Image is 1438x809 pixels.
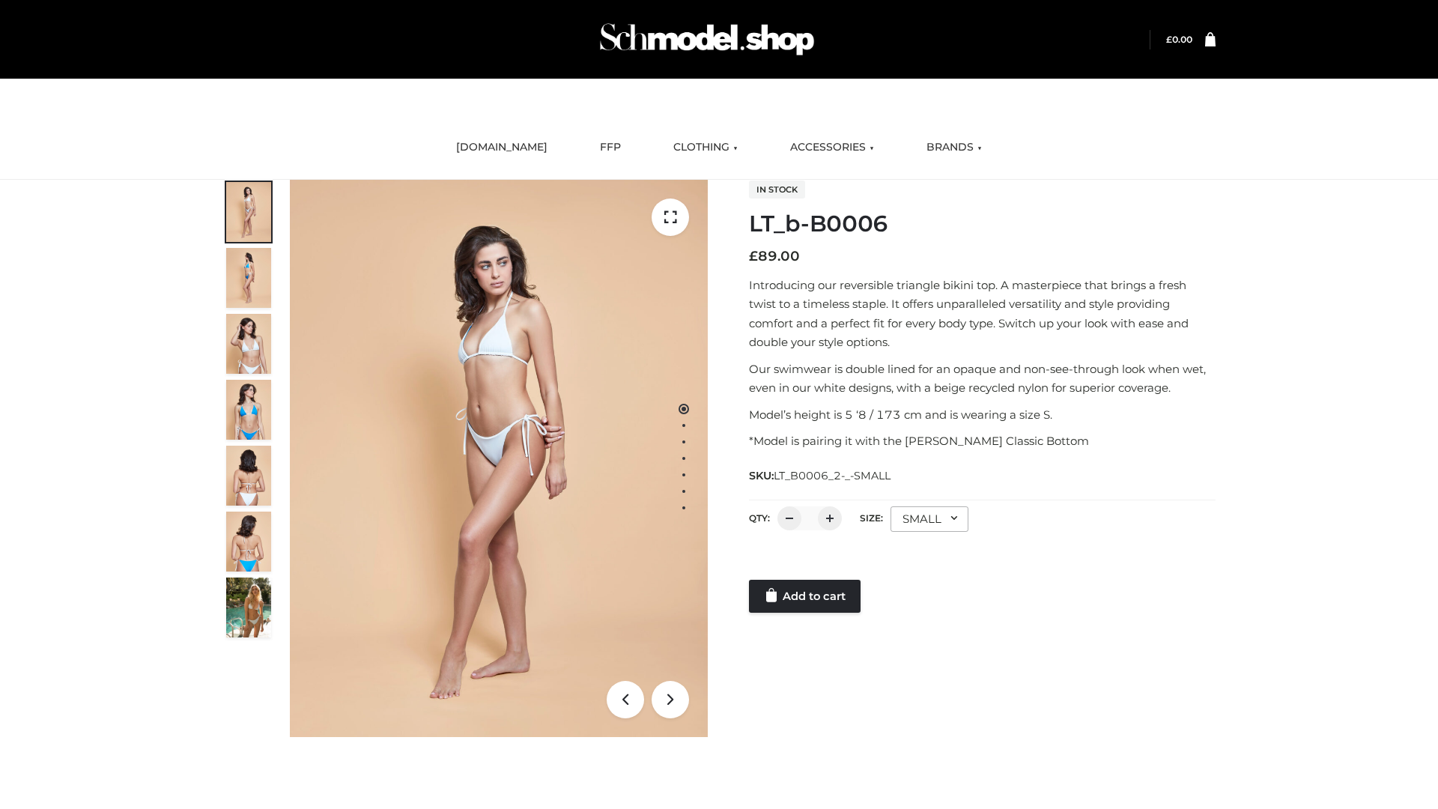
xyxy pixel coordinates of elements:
[226,248,271,308] img: ArielClassicBikiniTop_CloudNine_AzureSky_OW114ECO_2-scaled.jpg
[891,506,968,532] div: SMALL
[226,314,271,374] img: ArielClassicBikiniTop_CloudNine_AzureSky_OW114ECO_3-scaled.jpg
[749,580,861,613] a: Add to cart
[749,512,770,524] label: QTY:
[749,360,1216,398] p: Our swimwear is double lined for an opaque and non-see-through look when wet, even in our white d...
[226,512,271,572] img: ArielClassicBikiniTop_CloudNine_AzureSky_OW114ECO_8-scaled.jpg
[774,469,891,482] span: LT_B0006_2-_-SMALL
[749,467,892,485] span: SKU:
[860,512,883,524] label: Size:
[290,180,708,737] img: ArielClassicBikiniTop_CloudNine_AzureSky_OW114ECO_1
[1166,34,1172,45] span: £
[749,248,758,264] span: £
[749,210,1216,237] h1: LT_b-B0006
[445,131,559,164] a: [DOMAIN_NAME]
[226,380,271,440] img: ArielClassicBikiniTop_CloudNine_AzureSky_OW114ECO_4-scaled.jpg
[226,446,271,506] img: ArielClassicBikiniTop_CloudNine_AzureSky_OW114ECO_7-scaled.jpg
[1166,34,1192,45] a: £0.00
[749,431,1216,451] p: *Model is pairing it with the [PERSON_NAME] Classic Bottom
[915,131,993,164] a: BRANDS
[589,131,632,164] a: FFP
[595,10,819,69] img: Schmodel Admin 964
[749,405,1216,425] p: Model’s height is 5 ‘8 / 173 cm and is wearing a size S.
[1166,34,1192,45] bdi: 0.00
[779,131,885,164] a: ACCESSORIES
[749,181,805,199] span: In stock
[226,182,271,242] img: ArielClassicBikiniTop_CloudNine_AzureSky_OW114ECO_1-scaled.jpg
[226,578,271,637] img: Arieltop_CloudNine_AzureSky2.jpg
[662,131,749,164] a: CLOTHING
[749,248,800,264] bdi: 89.00
[749,276,1216,352] p: Introducing our reversible triangle bikini top. A masterpiece that brings a fresh twist to a time...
